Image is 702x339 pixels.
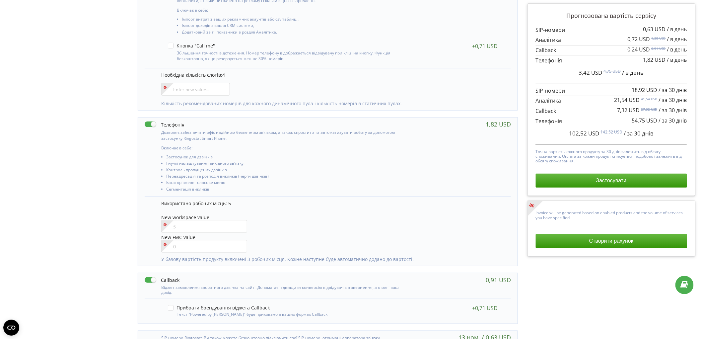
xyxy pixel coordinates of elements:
li: Контроль пропущених дзвінків [166,168,401,174]
p: Invoice will be generated based on enabled products and the volume of services you have specified [536,209,687,220]
span: New FMC value [161,234,195,240]
span: 0,72 USD [628,36,650,43]
p: Дозволяє забезпечити офіс надійним безпечним зв'язком, а також спростити та автоматизувати роботу... [161,129,401,141]
p: Необхідна кількість слотів: [161,72,504,78]
span: / в день [622,69,644,76]
div: Віджет замовлення зворотного дзвінка на сайті. Допомагає підвищити конверсію відвідувачів в зверн... [145,284,401,295]
p: SIP-номери [536,26,687,34]
li: Імпорт доходів з вашої CRM системи, [182,23,399,30]
span: 18,92 USD [632,86,658,94]
p: Включає в себе: [177,7,399,13]
sup: 0,91 USD [652,46,666,51]
span: 4 [222,72,225,78]
span: / в день [667,46,687,53]
input: Enter new value... [161,83,230,96]
button: Застосувати [536,174,687,188]
span: / за 30 днів [659,117,687,124]
label: Телефонія [145,121,184,128]
span: 102,52 USD [569,129,599,137]
span: / в день [667,36,687,43]
p: Телефонія [536,57,687,64]
button: Open CMP widget [3,320,19,336]
li: Гнучкі налаштування вихідного зв'язку [166,161,401,167]
span: 7,32 USD [617,107,640,114]
p: Аналітика [536,36,687,44]
label: Callback [145,277,179,284]
span: / за 30 днів [659,107,687,114]
span: 54,75 USD [632,117,658,124]
p: Аналітика [536,97,687,105]
button: Створити рахунок [536,234,687,248]
span: 0,24 USD [628,46,650,53]
sup: 1,38 USD [652,36,666,41]
span: / в день [667,56,687,63]
p: Кількість рекомендованих номерів для кожного динамічного пула і кількість номерів в статичних пулах. [161,100,504,107]
p: Збільшення точності відстеження. Номер телефону відображається відвідувачу при кліці на кнопку. Ф... [177,50,399,61]
label: Прибрати брендування віджета Callback [168,305,270,311]
span: 1,82 USD [643,56,666,63]
sup: 27,32 USD [641,107,658,112]
span: / за 30 днів [659,96,687,104]
span: / за 30 днів [659,86,687,94]
li: Імпорт витрат з ваших рекламних акаунтів або csv таблиці, [182,17,399,23]
p: Прогнозована вартість сервісу [536,12,687,20]
p: SIP-номери [536,87,687,95]
span: 3,42 USD [579,69,602,76]
label: Кнопка "Call me" [168,43,215,48]
input: 0 [161,240,247,253]
sup: 41,54 USD [641,97,658,101]
span: 21,54 USD [614,96,640,104]
p: Callback [536,107,687,115]
span: / в день [667,26,687,33]
li: Додатковий звіт і показники в розділі Аналітика. [182,30,399,36]
sup: 142,52 USD [600,129,622,135]
sup: 4,75 USD [604,68,621,74]
li: Застосунок для дзвінків [166,155,401,161]
div: Текст "Powered by [PERSON_NAME]" буде приховано в ваших формах Callback [168,311,399,317]
div: +0,71 USD [472,43,498,49]
span: New workspace value [161,214,209,220]
li: Багаторівневе голосове меню [166,180,401,187]
p: Включає в себе: [161,145,401,151]
p: Телефонія [536,118,687,125]
span: Використано робочих місць: 5 [161,200,231,207]
input: 5 [161,220,247,233]
div: +0,71 USD [472,305,498,312]
div: 1,82 USD [486,121,511,127]
p: Точна вартість кожного продукту за 30 днів залежить від обсягу споживання. Оплата за кожен продук... [536,148,687,164]
span: / за 30 днів [624,129,654,137]
span: 0,63 USD [643,26,666,33]
li: Переадресація та розподіл викликів (черги дзвінків) [166,174,401,180]
p: У базову вартість продукту включені 3 робочих місця. Кожне наступне буде автоматично додано до ва... [161,256,504,263]
li: Сегментація викликів [166,187,401,193]
div: 0,91 USD [486,277,511,283]
p: Callback [536,46,687,54]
